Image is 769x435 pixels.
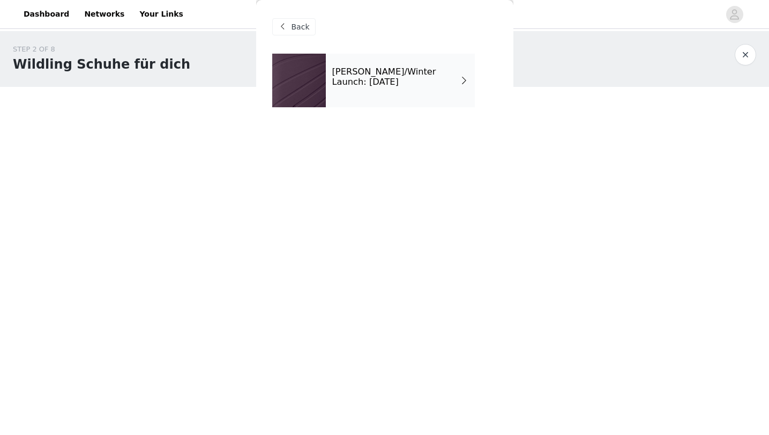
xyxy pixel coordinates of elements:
[13,44,190,55] div: STEP 2 OF 8
[17,2,76,26] a: Dashboard
[133,2,190,26] a: Your Links
[292,21,310,33] span: Back
[729,6,740,23] div: avatar
[78,2,131,26] a: Networks
[332,67,460,87] h4: [PERSON_NAME]/Winter Launch: [DATE]
[13,55,190,74] h1: Wildling Schuhe für dich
